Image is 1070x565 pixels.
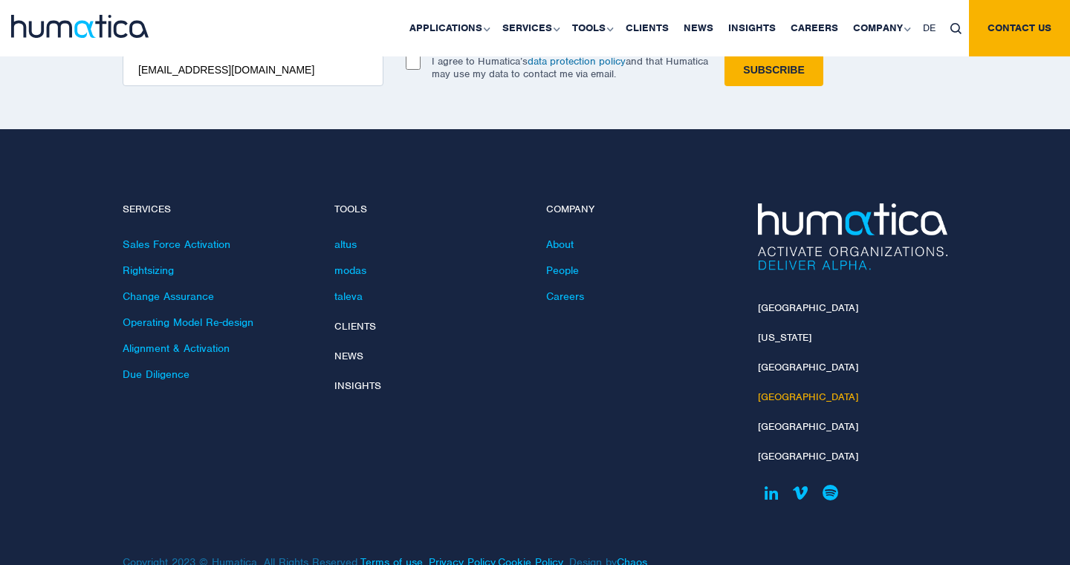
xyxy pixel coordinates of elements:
[123,238,230,251] a: Sales Force Activation
[334,203,524,216] h4: Tools
[123,203,312,216] h4: Services
[950,23,962,34] img: search_icon
[123,342,230,355] a: Alignment & Activation
[123,264,174,277] a: Rightsizing
[758,301,858,314] a: [GEOGRAPHIC_DATA]
[334,264,366,277] a: modas
[123,54,383,86] input: name@company.com
[334,320,376,333] a: Clients
[123,368,189,381] a: Due Diligence
[123,316,253,329] a: Operating Model Re-design
[334,379,381,392] a: Insights
[758,391,858,403] a: [GEOGRAPHIC_DATA]
[123,290,214,303] a: Change Assurance
[432,55,708,80] p: I agree to Humatica’s and that Humatica may use my data to contact me via email.
[758,361,858,373] a: [GEOGRAPHIC_DATA]
[788,480,814,506] a: Humatica on Vimeo
[528,55,626,68] a: data protection policy
[724,54,823,86] input: Subscribe
[758,450,858,463] a: [GEOGRAPHIC_DATA]
[923,22,936,34] span: DE
[546,290,584,303] a: Careers
[334,238,357,251] a: altus
[546,264,579,277] a: People
[758,480,784,506] a: Humatica on Linkedin
[334,350,363,362] a: News
[758,420,858,433] a: [GEOGRAPHIC_DATA]
[546,203,736,216] h4: Company
[334,290,363,303] a: taleva
[11,15,149,38] img: logo
[406,55,421,70] input: I agree to Humatica’sdata protection policyand that Humatica may use my data to contact me via em...
[758,331,811,344] a: [US_STATE]
[817,480,843,506] a: Humatica on Spotify
[546,238,574,251] a: About
[758,203,947,270] img: Humatica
